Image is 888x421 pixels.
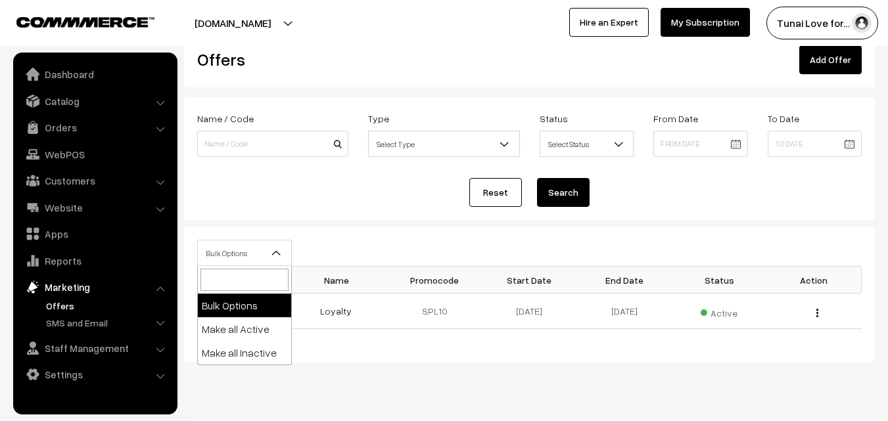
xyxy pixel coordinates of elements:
[672,267,766,294] th: Status
[661,8,750,37] a: My Subscription
[816,309,818,317] img: Menu
[43,299,173,313] a: Offers
[369,133,519,156] span: Select Type
[482,294,576,329] td: [DATE]
[482,267,576,294] th: Start Date
[16,196,173,219] a: Website
[197,49,406,70] h2: Offers
[197,131,348,157] input: Name / Code
[852,13,872,33] img: user
[16,17,154,27] img: COMMMERCE
[540,112,568,125] label: Status
[799,45,862,74] a: Add Offer
[540,131,634,157] span: Select Status
[540,133,634,156] span: Select Status
[653,112,698,125] label: From Date
[149,7,317,39] button: [DOMAIN_NAME]
[16,13,131,29] a: COMMMERCE
[16,89,173,113] a: Catalog
[768,131,862,157] input: To Date
[577,294,672,329] td: [DATE]
[16,62,173,86] a: Dashboard
[16,116,173,139] a: Orders
[387,294,482,329] td: SPL10
[198,317,291,341] li: Make all Active
[320,305,352,317] a: Loyalty
[16,363,173,386] a: Settings
[16,222,173,246] a: Apps
[198,242,291,265] span: Bulk Options
[653,131,748,157] input: From Date
[43,316,173,330] a: SMS and Email
[768,112,799,125] label: To Date
[766,267,861,294] th: Action
[469,178,522,207] a: Reset
[16,275,173,299] a: Marketing
[16,249,173,273] a: Reports
[16,143,173,166] a: WebPOS
[16,336,173,360] a: Staff Management
[197,240,292,266] span: Bulk Options
[292,267,387,294] th: Name
[368,131,519,157] span: Select Type
[387,267,482,294] th: Promocode
[577,267,672,294] th: End Date
[537,178,590,207] button: Search
[198,341,291,365] li: Make all Inactive
[766,7,878,39] button: Tunai Love for…
[16,169,173,192] a: Customers
[569,8,649,37] a: Hire an Expert
[197,112,254,125] label: Name / Code
[368,112,389,125] label: Type
[198,294,291,317] li: Bulk Options
[701,303,737,320] span: Active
